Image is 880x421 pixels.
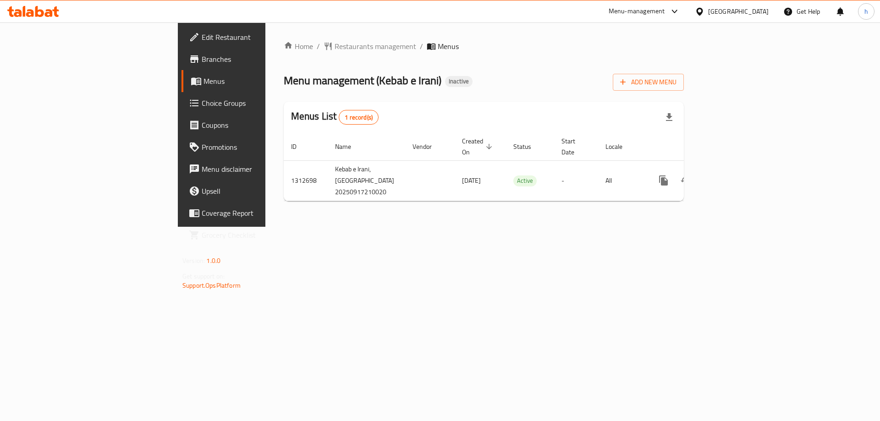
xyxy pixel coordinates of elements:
[202,230,318,241] span: Grocery Checklist
[864,6,868,16] span: h
[202,142,318,153] span: Promotions
[181,158,325,180] a: Menu disclaimer
[202,120,318,131] span: Coupons
[462,175,481,186] span: [DATE]
[339,113,378,122] span: 1 record(s)
[513,175,537,186] div: Active
[438,41,459,52] span: Menus
[181,48,325,70] a: Branches
[420,41,423,52] li: /
[613,74,684,91] button: Add New Menu
[561,136,587,158] span: Start Date
[335,141,363,152] span: Name
[513,175,537,186] span: Active
[653,169,675,191] button: more
[181,180,325,202] a: Upsell
[598,160,645,201] td: All
[620,77,676,88] span: Add New Menu
[181,202,325,224] a: Coverage Report
[328,160,405,201] td: Kebab e Irani,[GEOGRAPHIC_DATA] 20250917210020
[182,279,241,291] a: Support.OpsPlatform
[202,54,318,65] span: Branches
[202,208,318,219] span: Coverage Report
[181,92,325,114] a: Choice Groups
[291,109,379,125] h2: Menus List
[339,110,379,125] div: Total records count
[445,77,473,85] span: Inactive
[284,133,748,201] table: enhanced table
[202,164,318,175] span: Menu disclaimer
[181,224,325,246] a: Grocery Checklist
[181,114,325,136] a: Coupons
[182,255,205,267] span: Version:
[202,32,318,43] span: Edit Restaurant
[412,141,444,152] span: Vendor
[605,141,634,152] span: Locale
[645,133,748,161] th: Actions
[335,41,416,52] span: Restaurants management
[708,6,769,16] div: [GEOGRAPHIC_DATA]
[324,41,416,52] a: Restaurants management
[206,255,220,267] span: 1.0.0
[284,70,441,91] span: Menu management ( Kebab e Irani )
[554,160,598,201] td: -
[291,141,308,152] span: ID
[462,136,495,158] span: Created On
[445,76,473,87] div: Inactive
[182,270,225,282] span: Get support on:
[202,186,318,197] span: Upsell
[513,141,543,152] span: Status
[181,70,325,92] a: Menus
[181,26,325,48] a: Edit Restaurant
[284,41,684,52] nav: breadcrumb
[675,169,697,191] button: Change Status
[203,76,318,87] span: Menus
[181,136,325,158] a: Promotions
[658,106,680,128] div: Export file
[202,98,318,109] span: Choice Groups
[609,6,665,17] div: Menu-management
